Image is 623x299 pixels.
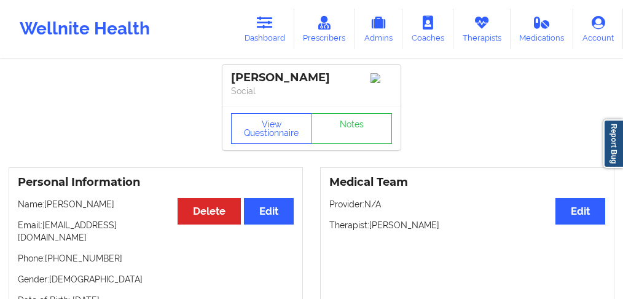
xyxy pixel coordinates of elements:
[311,113,393,144] a: Notes
[402,9,453,49] a: Coaches
[235,9,294,49] a: Dashboard
[231,71,392,85] div: [PERSON_NAME]
[231,85,392,97] p: Social
[555,198,605,225] button: Edit
[244,198,294,225] button: Edit
[355,9,402,49] a: Admins
[573,9,623,49] a: Account
[329,198,605,210] p: Provider: N/A
[329,219,605,231] p: Therapist: [PERSON_NAME]
[18,198,294,210] p: Name: [PERSON_NAME]
[18,252,294,265] p: Phone: [PHONE_NUMBER]
[511,9,574,49] a: Medications
[603,119,623,168] a: Report Bug
[370,73,392,83] img: Image%2Fplaceholer-image.png
[231,113,312,144] button: View Questionnaire
[294,9,355,49] a: Prescribers
[329,175,605,189] h3: Medical Team
[18,273,294,285] p: Gender: [DEMOGRAPHIC_DATA]
[453,9,511,49] a: Therapists
[18,175,294,189] h3: Personal Information
[178,198,241,225] button: Delete
[18,219,294,244] p: Email: [EMAIL_ADDRESS][DOMAIN_NAME]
